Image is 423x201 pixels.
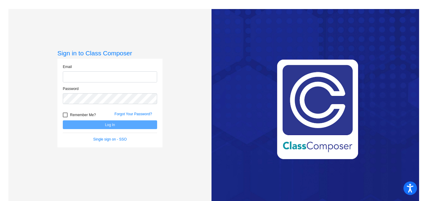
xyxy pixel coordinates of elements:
[114,112,152,116] a: Forgot Your Password?
[93,137,126,141] a: Single sign on - SSO
[63,120,157,129] button: Log In
[63,64,72,70] label: Email
[63,86,79,91] label: Password
[57,49,163,57] h3: Sign in to Class Composer
[70,111,96,119] span: Remember Me?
